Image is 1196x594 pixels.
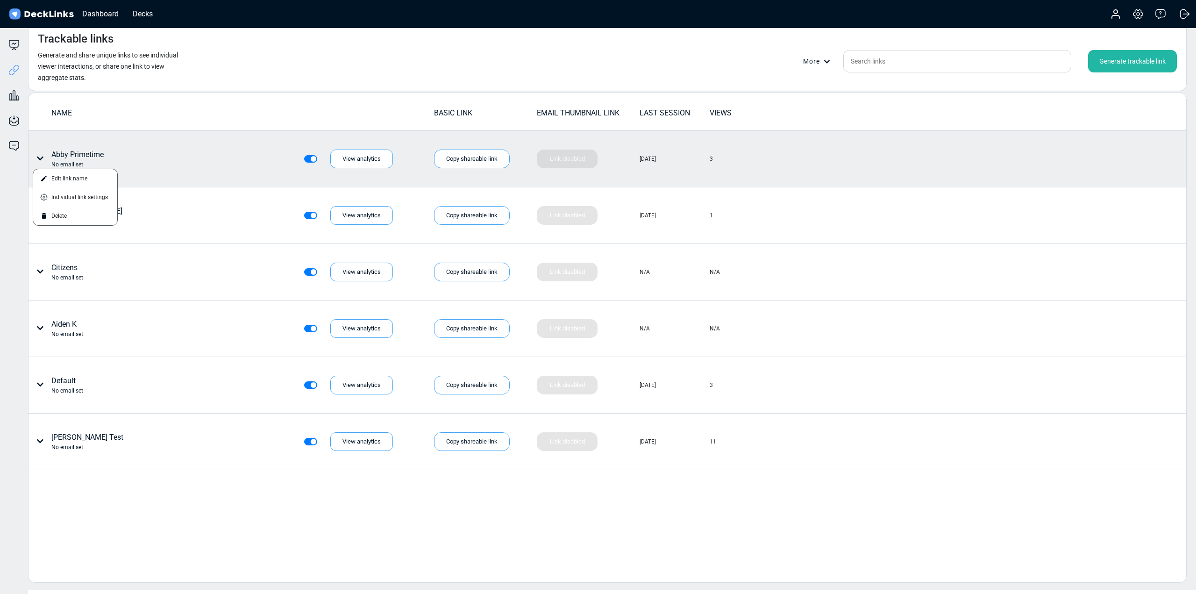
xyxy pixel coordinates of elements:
div: Copy shareable link [434,432,510,451]
small: Generate and share unique links to see individual viewer interactions, or share one link to view ... [38,51,178,81]
div: Decks [128,8,157,20]
div: Copy shareable link [434,206,510,225]
div: Generate trackable link [1088,50,1177,72]
div: Copy shareable link [434,150,510,168]
div: Delete [33,207,117,225]
div: Individual link settings [33,188,117,207]
h4: Trackable links [38,32,114,46]
input: Search links [843,50,1071,72]
div: Dashboard [78,8,123,20]
div: Copy shareable link [434,263,510,281]
div: Copy shareable link [434,319,510,338]
div: Copy shareable link [434,376,510,394]
div: Edit link name [33,169,117,188]
div: More [803,57,836,66]
img: DeckLinks [7,7,75,21]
